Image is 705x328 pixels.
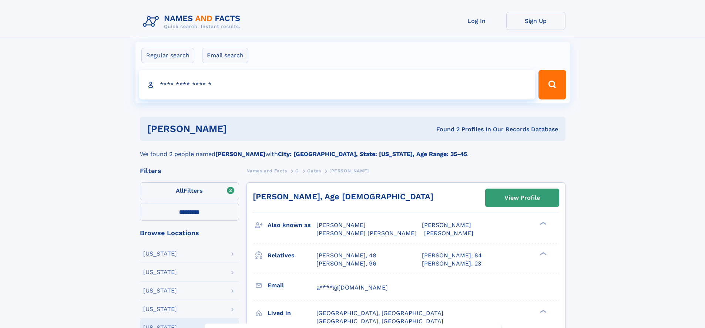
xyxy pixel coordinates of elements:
[316,230,417,237] span: [PERSON_NAME] [PERSON_NAME]
[447,12,506,30] a: Log In
[538,70,566,99] button: Search Button
[140,12,246,32] img: Logo Names and Facts
[422,260,481,268] a: [PERSON_NAME], 23
[486,189,559,207] a: View Profile
[307,168,321,173] span: Gates
[143,251,177,257] div: [US_STATE]
[316,318,443,325] span: [GEOGRAPHIC_DATA], [GEOGRAPHIC_DATA]
[506,12,565,30] a: Sign Up
[278,151,467,158] b: City: [GEOGRAPHIC_DATA], State: [US_STATE], Age Range: 35-45
[140,141,565,159] div: We found 2 people named with .
[202,48,248,63] label: Email search
[268,279,316,292] h3: Email
[422,222,471,229] span: [PERSON_NAME]
[140,230,239,236] div: Browse Locations
[316,310,443,317] span: [GEOGRAPHIC_DATA], [GEOGRAPHIC_DATA]
[316,251,376,260] a: [PERSON_NAME], 48
[316,260,376,268] a: [PERSON_NAME], 96
[140,168,239,174] div: Filters
[316,222,366,229] span: [PERSON_NAME]
[268,307,316,319] h3: Lived in
[307,166,321,175] a: Gates
[538,251,547,256] div: ❯
[143,288,177,294] div: [US_STATE]
[504,189,540,206] div: View Profile
[332,125,558,133] div: Found 2 Profiles In Our Records Database
[329,168,369,173] span: [PERSON_NAME]
[295,168,299,173] span: G
[538,309,547,314] div: ❯
[246,166,287,175] a: Names and Facts
[147,124,332,133] h1: [PERSON_NAME]
[143,269,177,275] div: [US_STATE]
[295,166,299,175] a: G
[538,221,547,226] div: ❯
[424,230,473,237] span: [PERSON_NAME]
[253,192,433,201] a: [PERSON_NAME], Age [DEMOGRAPHIC_DATA]
[268,219,316,231] h3: Also known as
[143,306,177,312] div: [US_STATE]
[141,48,194,63] label: Regular search
[176,187,184,194] span: All
[139,70,536,99] input: search input
[215,151,265,158] b: [PERSON_NAME]
[140,182,239,200] label: Filters
[268,249,316,262] h3: Relatives
[422,251,482,260] a: [PERSON_NAME], 84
